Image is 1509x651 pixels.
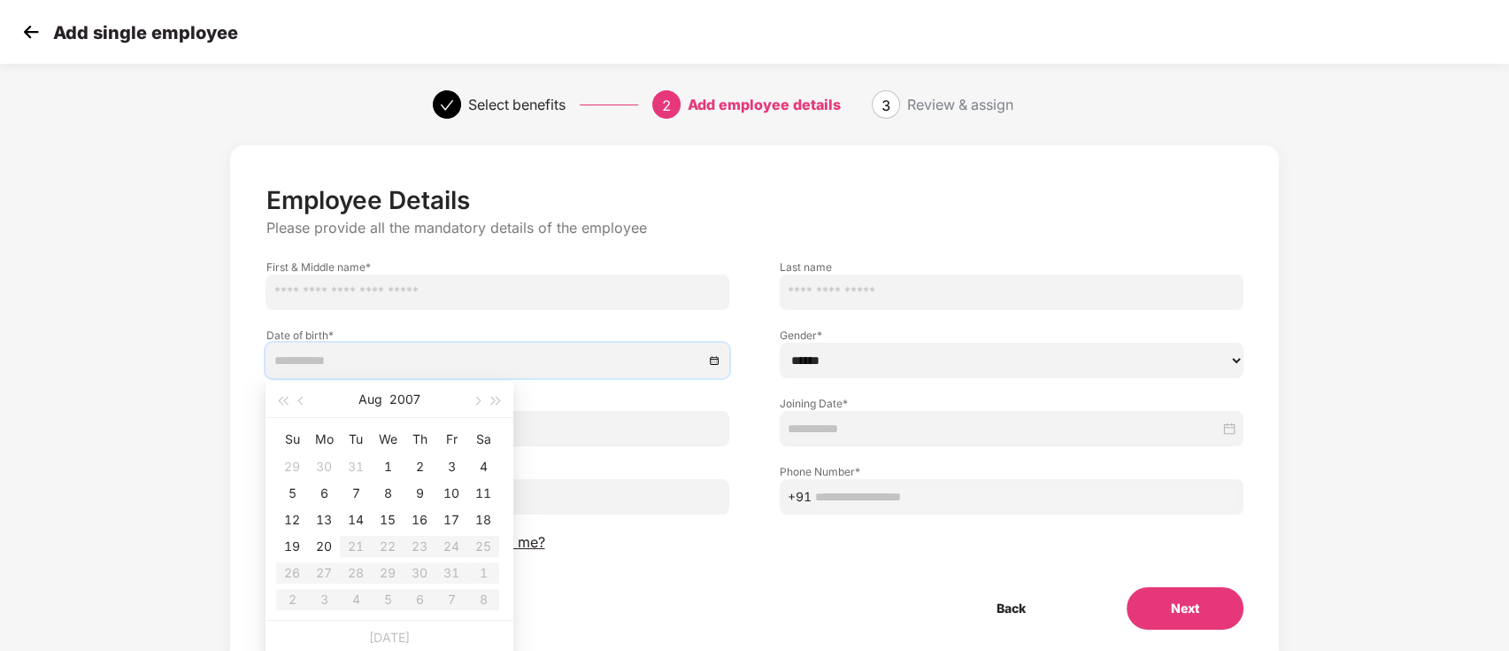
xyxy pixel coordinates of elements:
div: 20 [313,536,335,557]
td: 2007-08-14 [340,507,372,533]
td: 2007-08-15 [372,507,404,533]
th: Su [276,425,308,453]
label: Phone Number [780,464,1243,479]
div: 18 [473,509,494,531]
div: 19 [281,536,303,557]
button: Next [1127,587,1243,630]
button: Back [952,587,1070,630]
td: 2007-08-01 [372,453,404,480]
div: 10 [441,483,462,504]
td: 2007-08-17 [435,507,467,533]
td: 2007-08-13 [308,507,340,533]
td: 2007-08-18 [467,507,499,533]
td: 2007-08-02 [404,453,435,480]
div: 8 [377,483,398,504]
button: Aug [358,382,382,417]
td: 2007-08-20 [308,533,340,560]
td: 2007-08-04 [467,453,499,480]
p: Add single employee [53,22,238,43]
div: 5 [281,483,303,504]
td: 2007-08-12 [276,507,308,533]
div: 14 [345,509,366,531]
button: 2007 [389,382,420,417]
td: 2007-08-08 [372,480,404,507]
th: We [372,425,404,453]
th: Tu [340,425,372,453]
img: svg+xml;base64,PHN2ZyB4bWxucz0iaHR0cDovL3d3dy53My5vcmcvMjAwMC9zdmciIHdpZHRoPSIzMCIgaGVpZ2h0PSIzMC... [18,19,44,45]
td: 2007-08-03 [435,453,467,480]
th: Sa [467,425,499,453]
td: 2007-08-10 [435,480,467,507]
td: 2007-07-30 [308,453,340,480]
th: Th [404,425,435,453]
label: Gender [780,328,1243,343]
a: [DATE] [369,630,410,645]
div: 4 [473,456,494,477]
div: 6 [313,483,335,504]
div: 13 [313,509,335,531]
td: 2007-08-05 [276,480,308,507]
p: Please provide all the mandatory details of the employee [266,219,1243,237]
div: 2 [409,456,430,477]
div: 29 [281,456,303,477]
span: 2 [662,97,671,114]
div: 7 [345,483,366,504]
p: Employee Details [266,185,1243,215]
span: +91 [788,487,812,507]
span: 3 [882,97,890,114]
td: 2007-08-07 [340,480,372,507]
div: 17 [441,509,462,531]
th: Fr [435,425,467,453]
div: 3 [441,456,462,477]
td: 2007-08-11 [467,480,499,507]
div: 30 [313,456,335,477]
label: Last name [780,260,1243,275]
div: Add employee details [688,90,841,119]
span: check [440,98,454,112]
td: 2007-08-06 [308,480,340,507]
label: First & Middle name [266,260,729,275]
td: 2007-08-09 [404,480,435,507]
div: 12 [281,509,303,531]
td: 2007-08-16 [404,507,435,533]
div: 31 [345,456,366,477]
div: 16 [409,509,430,531]
div: 15 [377,509,398,531]
th: Mo [308,425,340,453]
td: 2007-07-29 [276,453,308,480]
label: Date of birth [266,328,729,343]
td: 2007-08-19 [276,533,308,560]
div: Select benefits [468,90,566,119]
td: 2007-07-31 [340,453,372,480]
div: 11 [473,483,494,504]
div: 1 [377,456,398,477]
div: Review & assign [907,90,1013,119]
div: 9 [409,483,430,504]
label: Joining Date [780,396,1243,411]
